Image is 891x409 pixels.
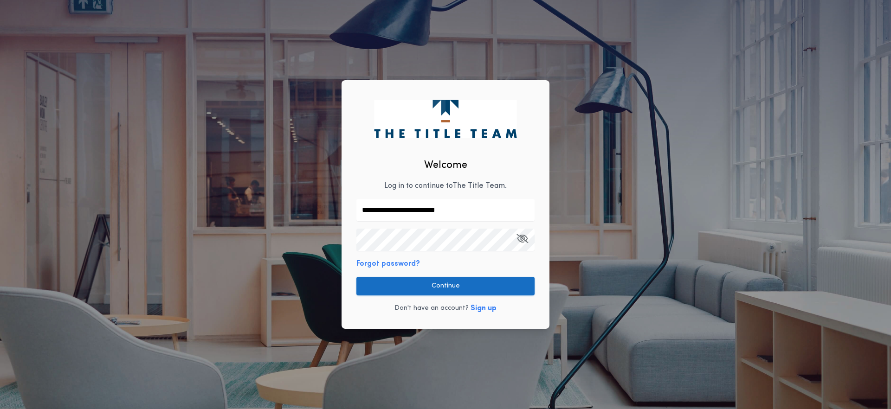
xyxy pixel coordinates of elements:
[356,258,420,269] button: Forgot password?
[394,304,469,313] p: Don't have an account?
[424,158,467,173] h2: Welcome
[471,303,497,314] button: Sign up
[374,100,517,138] img: logo
[384,180,507,192] p: Log in to continue to The Title Team .
[356,277,535,295] button: Continue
